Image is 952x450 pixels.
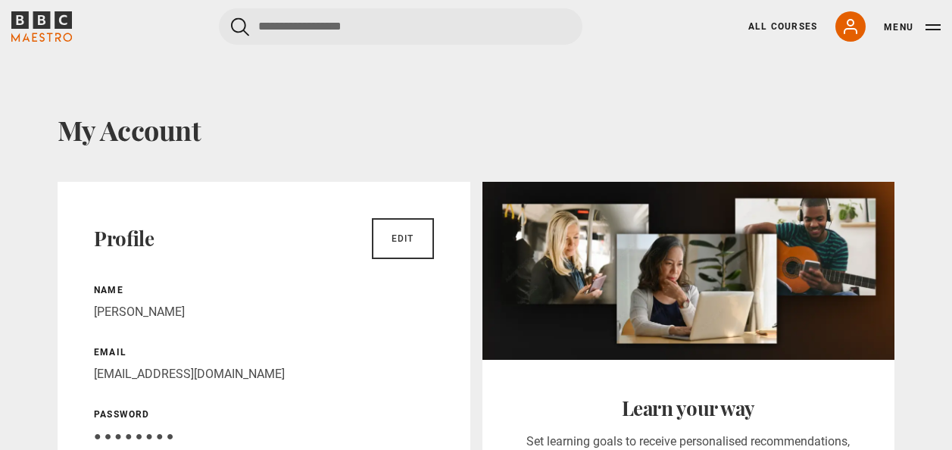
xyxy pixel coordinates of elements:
button: Toggle navigation [884,20,941,35]
p: Name [94,283,434,297]
input: Search [219,8,582,45]
p: [EMAIL_ADDRESS][DOMAIN_NAME] [94,365,434,383]
p: [PERSON_NAME] [94,303,434,321]
h2: Profile [94,227,154,251]
p: Password [94,408,434,421]
button: Submit the search query [231,17,249,36]
a: Edit [372,218,434,259]
svg: BBC Maestro [11,11,72,42]
h2: Learn your way [519,396,859,420]
h1: My Account [58,114,894,145]
p: Email [94,345,434,359]
a: All Courses [748,20,817,33]
span: ● ● ● ● ● ● ● ● [94,429,173,443]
